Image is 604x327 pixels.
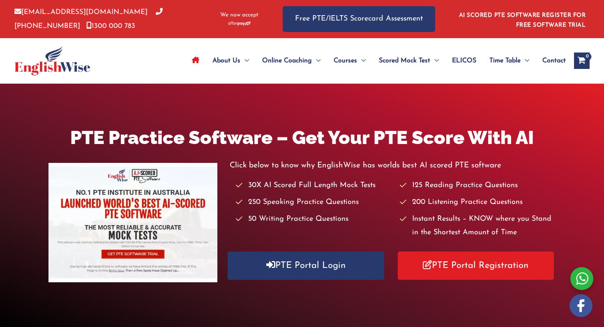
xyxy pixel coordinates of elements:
span: Scored Mock Test [379,46,430,75]
a: [EMAIL_ADDRESS][DOMAIN_NAME] [14,9,148,16]
nav: Site Navigation: Main Menu [185,46,566,75]
span: Online Coaching [262,46,312,75]
span: ELICOS [452,46,476,75]
aside: Header Widget 1 [454,6,590,32]
span: About Us [212,46,240,75]
span: Menu Toggle [430,46,439,75]
img: Afterpay-Logo [228,21,251,26]
a: View Shopping Cart, empty [574,53,590,69]
a: Contact [536,46,566,75]
span: Menu Toggle [312,46,320,75]
li: 125 Reading Practice Questions [400,179,556,192]
span: Contact [542,46,566,75]
li: 200 Listening Practice Questions [400,196,556,209]
h1: PTE Practice Software – Get Your PTE Score With AI [48,125,556,151]
a: Scored Mock TestMenu Toggle [372,46,445,75]
span: We now accept [220,11,258,19]
a: Free PTE/IELTS Scorecard Assessment [283,6,435,32]
li: 50 Writing Practice Questions [236,213,392,226]
a: Online CoachingMenu Toggle [256,46,327,75]
a: PTE Portal Registration [398,252,554,280]
a: About UsMenu Toggle [206,46,256,75]
span: Menu Toggle [240,46,249,75]
img: pte-institute-main [48,163,218,282]
a: [PHONE_NUMBER] [14,9,163,29]
span: Time Table [489,46,521,75]
img: cropped-ew-logo [14,46,90,75]
span: Menu Toggle [357,46,366,75]
a: 1300 000 783 [86,23,135,30]
span: Menu Toggle [521,46,529,75]
span: Courses [334,46,357,75]
li: 250 Speaking Practice Questions [236,196,392,209]
li: 30X AI Scored Full Length Mock Tests [236,179,392,192]
a: CoursesMenu Toggle [327,46,372,75]
p: Click below to know why EnglishWise has worlds best AI scored PTE software [230,159,556,172]
a: ELICOS [445,46,483,75]
a: Time TableMenu Toggle [483,46,536,75]
a: AI SCORED PTE SOFTWARE REGISTER FOR FREE SOFTWARE TRIAL [459,12,586,28]
a: PTE Portal Login [228,252,384,280]
li: Instant Results – KNOW where you Stand in the Shortest Amount of Time [400,213,556,240]
img: white-facebook.png [569,294,592,317]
